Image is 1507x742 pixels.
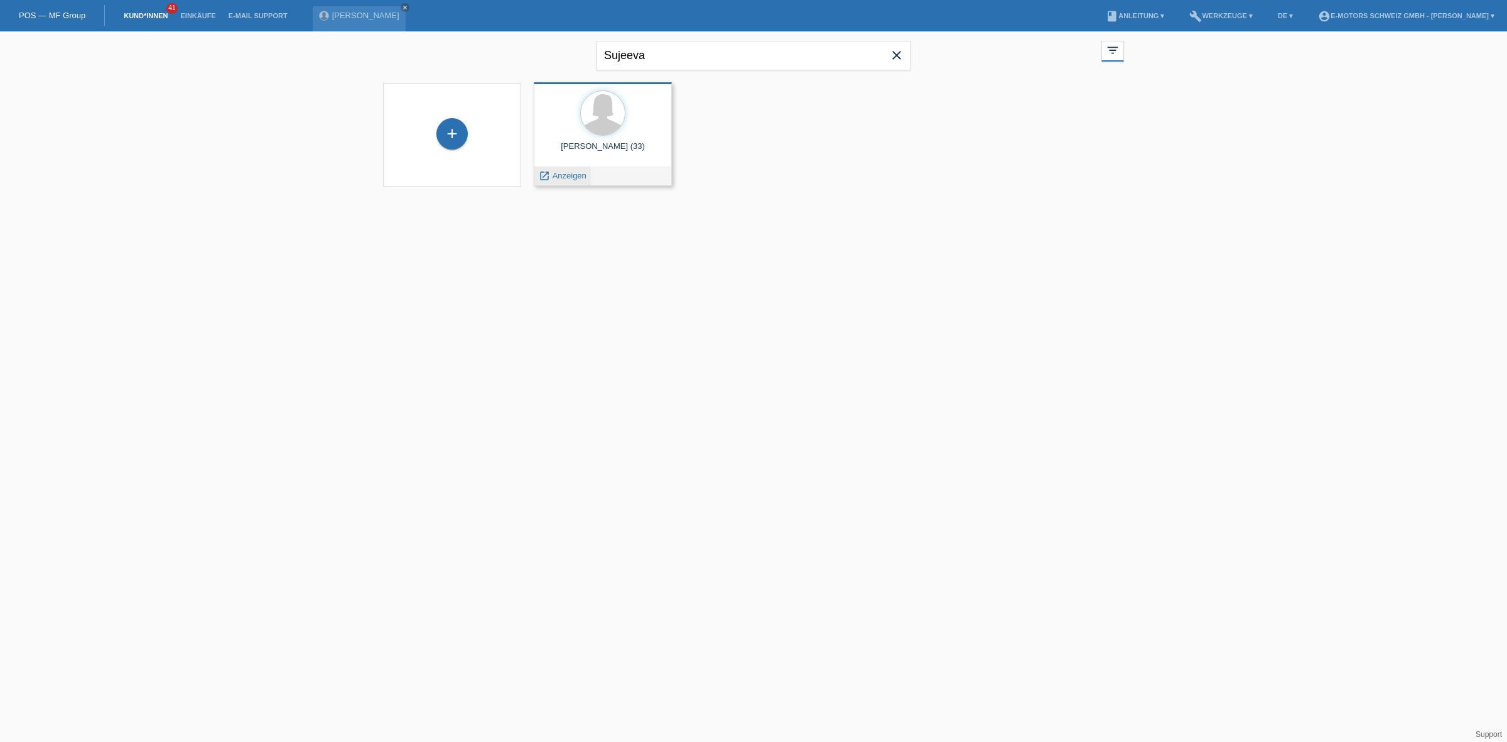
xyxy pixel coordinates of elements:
[402,4,408,11] i: close
[539,170,550,182] i: launch
[332,11,399,20] a: [PERSON_NAME]
[166,3,178,14] span: 41
[1476,730,1502,739] a: Support
[597,41,910,70] input: Suche...
[1318,10,1331,23] i: account_circle
[222,12,294,19] a: E-Mail Support
[539,171,586,180] a: launch Anzeigen
[889,48,904,63] i: close
[401,3,409,12] a: close
[544,141,662,161] div: [PERSON_NAME] (33)
[553,171,586,180] span: Anzeigen
[1312,12,1501,19] a: account_circleE-Motors Schweiz GmbH - [PERSON_NAME] ▾
[1183,12,1259,19] a: buildWerkzeuge ▾
[19,11,85,20] a: POS — MF Group
[1099,12,1170,19] a: bookAnleitung ▾
[174,12,222,19] a: Einkäufe
[1272,12,1299,19] a: DE ▾
[1106,10,1118,23] i: book
[437,123,467,145] div: Kund*in hinzufügen
[1106,43,1120,57] i: filter_list
[1189,10,1202,23] i: build
[117,12,174,19] a: Kund*innen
